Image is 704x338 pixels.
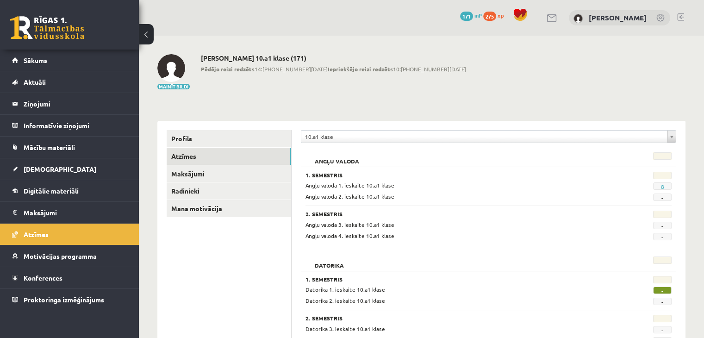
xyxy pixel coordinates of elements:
a: Atzīmes [12,224,127,245]
a: 171 mP [460,12,482,19]
legend: Maksājumi [24,202,127,223]
span: Proktoringa izmēģinājums [24,295,104,304]
span: Atzīmes [24,230,49,238]
span: Mācību materiāli [24,143,75,151]
span: - [653,287,672,294]
span: Sākums [24,56,47,64]
span: [DEMOGRAPHIC_DATA] [24,165,96,173]
span: - [653,326,672,333]
img: Angelisa Kuzņecova [573,14,583,23]
img: Angelisa Kuzņecova [157,54,185,82]
span: - [653,222,672,229]
span: Motivācijas programma [24,252,97,260]
a: Atzīmes [167,148,291,165]
span: - [653,194,672,201]
span: - [653,233,672,240]
a: Sākums [12,50,127,71]
h2: Datorika [305,257,353,266]
a: Ziņojumi [12,93,127,114]
span: xp [498,12,504,19]
span: Angļu valoda 2. ieskaite 10.a1 klase [305,193,394,200]
span: Datorika 3. ieskaite 10.a1 klase [305,325,385,332]
a: Maksājumi [12,202,127,223]
a: Maksājumi [167,165,291,182]
span: Aktuāli [24,78,46,86]
span: Angļu valoda 1. ieskaite 10.a1 klase [305,182,394,189]
span: 10.a1 klase [305,131,664,143]
span: Konferences [24,274,62,282]
a: Mana motivācija [167,200,291,217]
a: Radinieki [167,182,291,200]
legend: Informatīvie ziņojumi [24,115,127,136]
span: Datorika 1. ieskaite 10.a1 klase [305,286,385,293]
span: 14:[PHONE_NUMBER][DATE] 10:[PHONE_NUMBER][DATE] [201,65,466,73]
h2: [PERSON_NAME] 10.a1 klase (171) [201,54,466,62]
span: Digitālie materiāli [24,187,79,195]
h3: 2. Semestris [305,315,608,321]
h3: 1. Semestris [305,276,608,282]
a: 8 [660,183,664,190]
span: mP [474,12,482,19]
a: Motivācijas programma [12,245,127,267]
h3: 1. Semestris [305,172,608,178]
span: 171 [460,12,473,21]
a: Proktoringa izmēģinājums [12,289,127,310]
button: Mainīt bildi [157,84,190,89]
legend: Ziņojumi [24,93,127,114]
a: Aktuāli [12,71,127,93]
h3: 2. Semestris [305,211,608,217]
a: Konferences [12,267,127,288]
a: 275 xp [483,12,508,19]
span: Datorika 2. ieskaite 10.a1 klase [305,297,385,304]
a: 10.a1 klase [301,131,676,143]
a: [PERSON_NAME] [589,13,647,22]
h2: Angļu valoda [305,152,368,162]
a: Mācību materiāli [12,137,127,158]
a: Rīgas 1. Tālmācības vidusskola [10,16,84,39]
a: Profils [167,130,291,147]
span: Angļu valoda 3. ieskaite 10.a1 klase [305,221,394,228]
span: Angļu valoda 4. ieskaite 10.a1 klase [305,232,394,239]
span: 275 [483,12,496,21]
a: Digitālie materiāli [12,180,127,201]
a: Informatīvie ziņojumi [12,115,127,136]
b: Pēdējo reizi redzēts [201,65,255,73]
a: [DEMOGRAPHIC_DATA] [12,158,127,180]
b: Iepriekšējo reizi redzēts [328,65,393,73]
span: - [653,298,672,305]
